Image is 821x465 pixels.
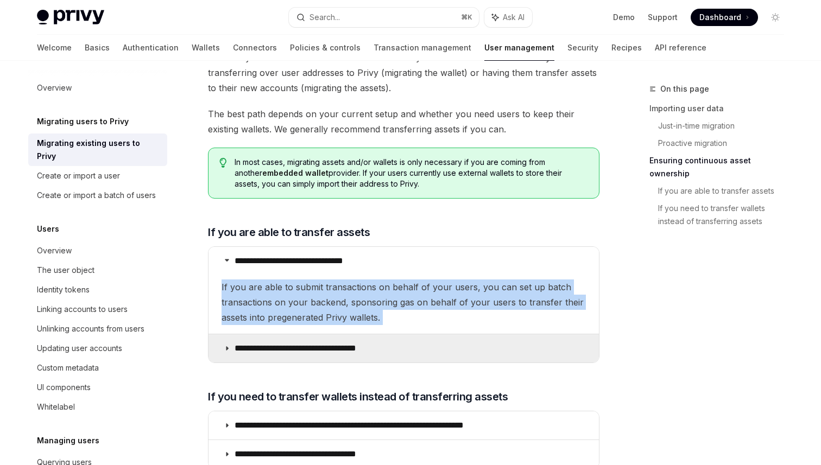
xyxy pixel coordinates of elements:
div: Create or import a user [37,169,120,182]
span: In most cases, migrating assets and/or wallets is only necessary if you are coming from another p... [235,157,588,189]
a: Overview [28,78,167,98]
h5: Migrating users to Privy [37,115,129,128]
a: Wallets [192,35,220,61]
div: Create or import a batch of users [37,189,156,202]
a: Proactive migration [658,135,793,152]
div: Whitelabel [37,400,75,413]
button: Ask AI [484,8,532,27]
a: Basics [85,35,110,61]
a: UI components [28,378,167,397]
button: Toggle dark mode [767,9,784,26]
a: Welcome [37,35,72,61]
a: Create or import a user [28,166,167,186]
a: Identity tokens [28,280,167,300]
span: Once you’ve migrated your user data to Privy, you should next migrate user assets if necessary to... [208,35,599,95]
img: light logo [37,10,104,25]
a: Security [567,35,598,61]
div: Custom metadata [37,361,99,374]
span: ⌘ K [461,13,472,22]
div: Search... [310,11,340,24]
a: Connectors [233,35,277,61]
a: Policies & controls [290,35,361,61]
div: Overview [37,81,72,94]
a: The user object [28,260,167,280]
a: Just-in-time migration [658,117,793,135]
span: Ask AI [503,12,525,23]
a: If you need to transfer wallets instead of transferring assets [658,200,793,230]
button: Search...⌘K [289,8,479,27]
a: Recipes [611,35,642,61]
a: Ensuring continuous asset ownership [649,152,793,182]
a: Custom metadata [28,358,167,378]
div: Updating user accounts [37,342,122,355]
a: Unlinking accounts from users [28,319,167,339]
a: API reference [655,35,706,61]
a: Migrating existing users to Privy [28,133,167,166]
div: UI components [37,381,91,394]
a: Dashboard [691,9,758,26]
div: The user object [37,264,94,277]
a: Linking accounts to users [28,300,167,319]
span: If you are able to transfer assets [208,225,370,240]
a: Create or import a batch of users [28,186,167,205]
div: Linking accounts to users [37,303,128,316]
a: Support [648,12,678,23]
a: Updating user accounts [28,339,167,358]
svg: Tip [219,158,227,168]
span: On this page [660,82,709,95]
div: Overview [37,244,72,257]
div: Unlinking accounts from users [37,322,144,335]
a: If you are able to transfer assets [658,182,793,200]
span: If you are able to submit transactions on behalf of your users, you can set up batch transactions... [222,279,586,325]
h5: Users [37,222,59,235]
div: Migrating existing users to Privy [37,137,161,163]
a: Demo [613,12,635,23]
span: The best path depends on your current setup and whether you need users to keep their existing wal... [208,106,599,137]
a: Importing user data [649,100,793,117]
a: Transaction management [374,35,471,61]
strong: embedded wallet [262,168,329,177]
span: Dashboard [699,12,741,23]
a: Whitelabel [28,397,167,417]
a: User management [484,35,554,61]
div: Identity tokens [37,283,90,296]
span: If you need to transfer wallets instead of transferring assets [208,389,508,404]
h5: Managing users [37,434,99,447]
a: Overview [28,241,167,260]
a: Authentication [123,35,179,61]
